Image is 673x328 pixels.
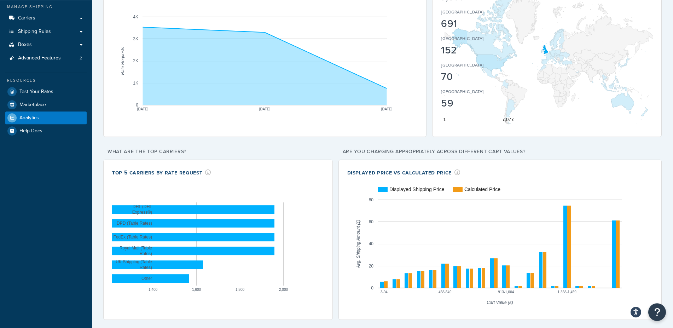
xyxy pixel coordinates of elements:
div: 70 [441,72,505,82]
text: 0 [371,285,373,290]
text: Rate Requests [120,47,125,75]
a: Marketplace [5,98,87,111]
a: Analytics [5,111,87,124]
p: [GEOGRAPHIC_DATA] [441,9,483,15]
div: Displayed Price vs Calculated Price [347,168,460,177]
text: 40 [369,241,373,246]
a: Boxes [5,38,87,51]
text: 1K [133,80,138,85]
text: 3-94 [380,290,387,294]
p: Are you charging appropriately across different cart values? [338,147,662,157]
text: 0 [136,102,138,107]
svg: A chart. [112,177,324,311]
div: Manage Shipping [5,4,87,10]
text: Calculated Price [464,186,500,192]
text: DHL (DHL [133,204,152,209]
text: 3K [133,36,138,41]
a: Help Docs [5,125,87,137]
a: Shipping Rules [5,25,87,38]
text: 1,368-1,459 [557,290,576,294]
text: Displayed Shipping Price [389,186,445,192]
text: 7,077 [503,117,514,122]
p: [GEOGRAPHIC_DATA] [441,88,483,95]
text: 20 [369,263,373,268]
text: 4K [133,14,138,19]
text: Cart Value (£) [487,300,513,305]
text: Other [141,276,152,281]
a: Test Your Rates [5,85,87,98]
span: Test Your Rates [19,89,53,95]
button: Open Resource Center [648,303,666,321]
div: Top 5 Carriers by Rate Request [112,168,211,177]
div: 152 [441,45,505,55]
text: 2K [133,58,138,63]
a: Carriers [5,12,87,25]
text: 80 [369,197,373,202]
text: 458-549 [438,290,451,294]
text: 913-1,004 [498,290,514,294]
span: Help Docs [19,128,42,134]
text: Avg. Shipping Amount (£) [355,220,360,268]
div: Resources [5,77,87,84]
text: 1,600 [192,287,201,291]
text: FedEx (Table Rates) [114,235,152,240]
text: Express®) [132,210,152,215]
svg: A chart. [347,177,653,311]
text: 1,800 [236,287,244,291]
span: Carriers [18,15,35,21]
text: Royal Mail (Table [120,246,152,251]
span: Marketplace [19,102,46,108]
div: 59 [441,98,505,108]
p: [GEOGRAPHIC_DATA] [441,35,483,42]
li: Advanced Features [5,52,87,65]
text: UK Shipping (Table [116,259,152,264]
a: Advanced Features2 [5,52,87,65]
text: DPD (Table Rates) [117,221,152,226]
text: [DATE] [381,107,393,111]
text: 60 [369,219,373,224]
text: 2,000 [279,287,288,291]
p: What are the top carriers? [103,147,333,157]
div: 691 [441,19,505,29]
span: 2 [80,55,82,61]
span: Advanced Features [18,55,61,61]
text: Rates) [140,265,152,270]
text: Rates) [140,251,152,256]
text: 1 [443,117,446,122]
text: 1,400 [149,287,157,291]
span: Shipping Rules [18,29,51,35]
span: Analytics [19,115,39,121]
text: [DATE] [137,107,149,111]
span: Boxes [18,42,32,48]
text: [DATE] [259,107,271,111]
p: [GEOGRAPHIC_DATA] [441,62,483,68]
